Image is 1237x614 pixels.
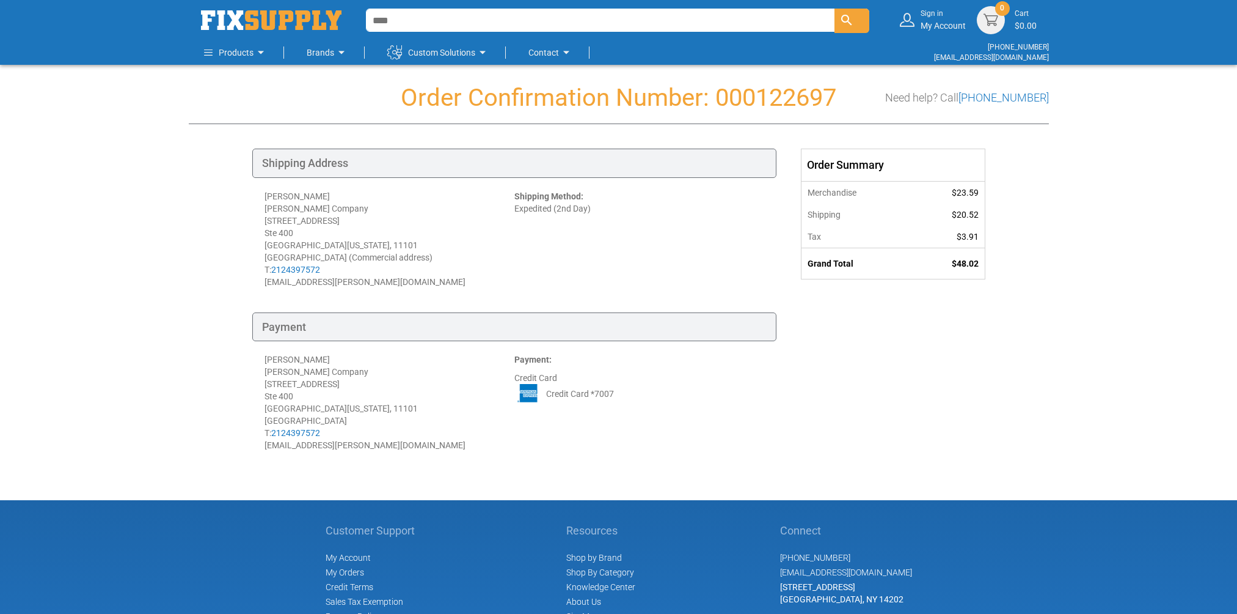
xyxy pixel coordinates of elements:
span: $0.00 [1015,21,1037,31]
a: Knowledge Center [566,582,635,592]
h1: Order Confirmation Number: 000122697 [189,84,1049,111]
strong: Shipping Method: [514,191,583,201]
h5: Customer Support [326,525,421,537]
span: $23.59 [952,188,979,198]
span: My Account [326,553,371,563]
a: Shop by Brand [566,553,622,563]
div: Credit Card [514,353,764,451]
span: $20.52 [952,210,979,220]
span: My Orders [326,568,364,577]
div: Order Summary [801,149,985,181]
a: Shop By Category [566,568,634,577]
a: store logo [201,10,341,30]
h3: Need help? Call [885,92,1049,104]
span: [STREET_ADDRESS] [GEOGRAPHIC_DATA], NY 14202 [780,582,903,604]
th: Shipping [801,204,913,226]
div: Payment [252,313,776,342]
span: Credit Card *7007 [546,388,614,400]
a: [PHONE_NUMBER] [958,91,1049,104]
a: Contact [528,40,574,65]
span: 0 [1000,3,1004,13]
small: Sign in [921,9,966,19]
div: My Account [921,9,966,31]
h5: Connect [780,525,912,537]
th: Tax [801,226,913,248]
span: $3.91 [957,232,979,242]
strong: Grand Total [808,259,853,268]
div: [PERSON_NAME] [PERSON_NAME] Company [STREET_ADDRESS] Ste 400 [GEOGRAPHIC_DATA][US_STATE], 11101 [... [265,190,514,288]
a: Products [204,40,268,65]
div: Expedited (2nd Day) [514,190,764,288]
span: Sales Tax Exemption [326,597,403,607]
a: Custom Solutions [387,40,490,65]
th: Merchandise [801,181,913,204]
a: 2124397572 [271,265,320,275]
a: [EMAIL_ADDRESS][DOMAIN_NAME] [780,568,912,577]
a: [PHONE_NUMBER] [780,553,850,563]
a: [PHONE_NUMBER] [988,43,1049,51]
a: About Us [566,597,601,607]
a: 2124397572 [271,428,320,438]
img: Fix Industrial Supply [201,10,341,30]
div: Shipping Address [252,149,776,178]
img: AE [514,384,542,402]
span: Credit Terms [326,582,373,592]
span: $48.02 [952,259,979,268]
a: [EMAIL_ADDRESS][DOMAIN_NAME] [934,53,1049,62]
div: [PERSON_NAME] [PERSON_NAME] Company [STREET_ADDRESS] Ste 400 [GEOGRAPHIC_DATA][US_STATE], 11101 [... [265,353,514,451]
h5: Resources [566,525,635,537]
small: Cart [1015,9,1037,19]
a: Brands [307,40,349,65]
strong: Payment: [514,355,552,364]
